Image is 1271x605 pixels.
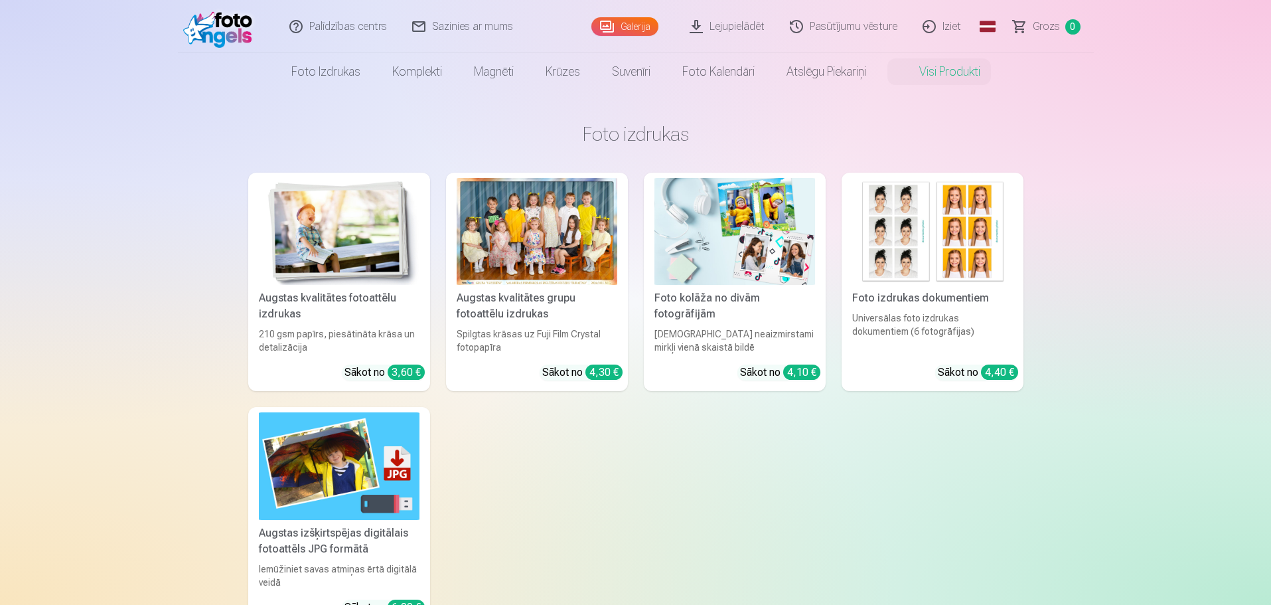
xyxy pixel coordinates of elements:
img: /fa1 [183,5,260,48]
a: Augstas kvalitātes grupu fotoattēlu izdrukasSpilgtas krāsas uz Fuji Film Crystal fotopapīraSākot ... [446,173,628,391]
a: Atslēgu piekariņi [771,53,882,90]
div: Sākot no [542,365,623,381]
span: 0 [1065,19,1081,35]
a: Magnēti [458,53,530,90]
div: Spilgtas krāsas uz Fuji Film Crystal fotopapīra [451,327,623,354]
a: Foto kolāža no divām fotogrāfijāmFoto kolāža no divām fotogrāfijām[DEMOGRAPHIC_DATA] neaizmirstam... [644,173,826,391]
a: Galerija [591,17,658,36]
a: Foto izdrukas dokumentiemFoto izdrukas dokumentiemUniversālas foto izdrukas dokumentiem (6 fotogr... [842,173,1023,391]
div: Sākot no [740,365,820,381]
div: [DEMOGRAPHIC_DATA] neaizmirstami mirkļi vienā skaistā bildē [649,327,820,354]
div: Universālas foto izdrukas dokumentiem (6 fotogrāfijas) [847,311,1018,354]
a: Visi produkti [882,53,996,90]
a: Krūzes [530,53,596,90]
a: Augstas kvalitātes fotoattēlu izdrukasAugstas kvalitātes fotoattēlu izdrukas210 gsm papīrs, piesā... [248,173,430,391]
a: Komplekti [376,53,458,90]
div: Foto izdrukas dokumentiem [847,290,1018,306]
img: Foto kolāža no divām fotogrāfijām [654,178,815,285]
div: 210 gsm papīrs, piesātināta krāsa un detalizācija [254,327,425,354]
div: Iemūžiniet savas atmiņas ērtā digitālā veidā [254,562,425,589]
div: Sākot no [938,365,1018,381]
img: Augstas kvalitātes fotoattēlu izdrukas [259,178,419,285]
img: Foto izdrukas dokumentiem [852,178,1013,285]
a: Foto izdrukas [275,53,376,90]
div: 4,10 € [783,365,820,380]
div: Foto kolāža no divām fotogrāfijām [649,290,820,322]
div: 4,40 € [981,365,1018,380]
span: Grozs [1033,19,1060,35]
div: 3,60 € [388,365,425,380]
div: Sākot no [344,365,425,381]
a: Suvenīri [596,53,666,90]
div: 4,30 € [585,365,623,380]
div: Augstas kvalitātes grupu fotoattēlu izdrukas [451,290,623,322]
div: Augstas izšķirtspējas digitālais fotoattēls JPG formātā [254,525,425,557]
img: Augstas izšķirtspējas digitālais fotoattēls JPG formātā [259,412,419,519]
h3: Foto izdrukas [259,122,1013,146]
a: Foto kalendāri [666,53,771,90]
div: Augstas kvalitātes fotoattēlu izdrukas [254,290,425,322]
